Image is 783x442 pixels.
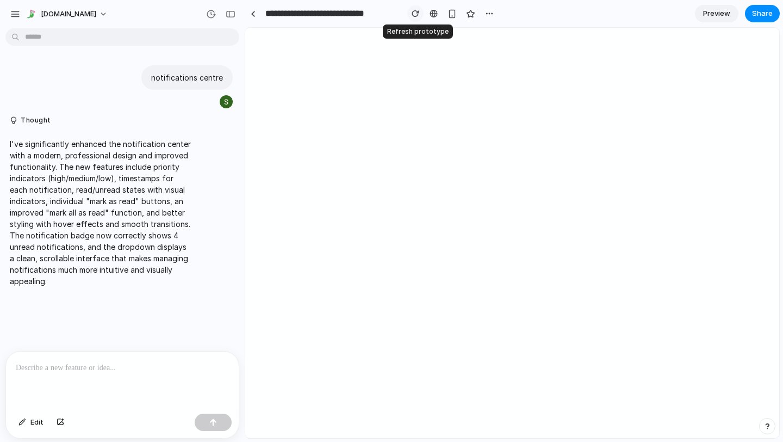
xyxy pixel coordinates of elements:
[10,138,191,287] p: I've significantly enhanced the notification center with a modern, professional design and improv...
[695,5,738,22] a: Preview
[383,24,453,39] div: Refresh prototype
[41,9,96,20] span: [DOMAIN_NAME]
[745,5,780,22] button: Share
[703,8,730,19] span: Preview
[30,417,43,428] span: Edit
[151,72,223,83] p: notifications centre
[21,5,113,23] button: [DOMAIN_NAME]
[752,8,773,19] span: Share
[13,414,49,431] button: Edit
